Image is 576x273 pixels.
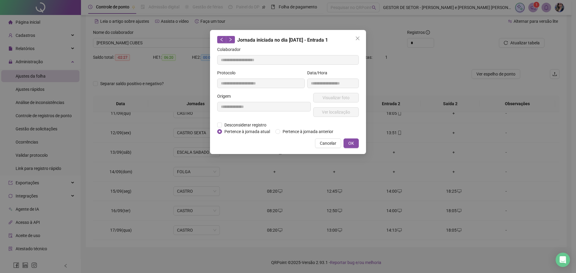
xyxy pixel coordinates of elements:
[226,36,235,43] button: right
[348,140,354,147] span: OK
[307,70,331,76] label: Data/Hora
[343,138,359,148] button: OK
[353,34,362,43] button: Close
[217,70,239,76] label: Protocolo
[320,140,336,147] span: Cancelar
[222,128,272,135] span: Pertence à jornada atual
[556,253,570,267] div: Open Intercom Messenger
[315,138,341,148] button: Cancelar
[217,46,244,53] label: Colaborador
[280,128,336,135] span: Pertence à jornada anterior
[355,36,360,41] span: close
[313,107,359,117] button: Ver localização
[313,93,359,102] button: Visualizar foto
[228,37,232,42] span: right
[222,122,269,128] span: Desconsiderar registro
[217,36,226,43] button: left
[217,93,235,99] label: Origem
[217,36,359,44] div: Jornada iniciada no dia [DATE] - Entrada 1
[220,37,224,42] span: left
